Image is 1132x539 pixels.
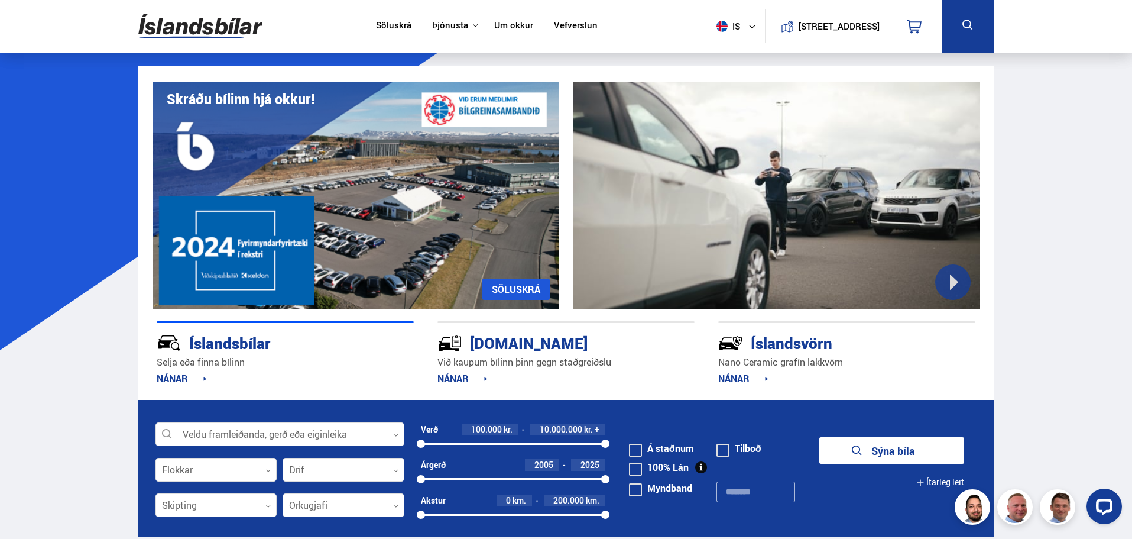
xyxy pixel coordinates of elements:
img: siFngHWaQ9KaOqBr.png [999,491,1034,527]
a: Söluskrá [376,20,411,33]
button: is [712,9,765,44]
div: Árgerð [421,460,446,470]
label: Myndband [629,483,692,493]
span: 0 [506,495,511,506]
div: Íslandsvörn [718,332,933,353]
a: SÖLUSKRÁ [482,279,550,300]
img: eKx6w-_Home_640_.png [153,82,559,309]
span: 2025 [580,459,599,470]
label: Tilboð [716,444,761,453]
div: Verð [421,425,438,434]
span: 100.000 [471,424,502,435]
span: 2005 [534,459,553,470]
button: [STREET_ADDRESS] [803,21,875,31]
img: G0Ugv5HjCgRt.svg [138,7,262,46]
a: Vefverslun [554,20,598,33]
img: FbJEzSuNWCJXmdc-.webp [1042,491,1077,527]
a: [STREET_ADDRESS] [771,9,886,43]
a: NÁNAR [437,372,488,385]
a: NÁNAR [718,372,768,385]
p: Við kaupum bílinn þinn gegn staðgreiðslu [437,356,695,369]
img: svg+xml;base64,PHN2ZyB4bWxucz0iaHR0cDovL3d3dy53My5vcmcvMjAwMC9zdmciIHdpZHRoPSI1MTIiIGhlaWdodD0iNT... [716,21,728,32]
h1: Skráðu bílinn hjá okkur! [167,91,314,107]
span: km. [586,496,599,505]
span: 200.000 [553,495,584,506]
button: Ítarleg leit [916,469,964,496]
p: Selja eða finna bílinn [157,356,414,369]
span: kr. [504,425,513,434]
span: km. [513,496,526,505]
span: 10.000.000 [540,424,582,435]
div: Íslandsbílar [157,332,372,353]
span: + [595,425,599,434]
img: nhp88E3Fdnt1Opn2.png [956,491,992,527]
button: Þjónusta [432,20,468,31]
iframe: LiveChat chat widget [1077,484,1127,534]
div: Akstur [421,496,446,505]
label: Á staðnum [629,444,694,453]
img: JRvxyua_JYH6wB4c.svg [157,331,181,356]
label: 100% Lán [629,463,689,472]
button: Sýna bíla [819,437,964,464]
img: tr5P-W3DuiFaO7aO.svg [437,331,462,356]
img: -Svtn6bYgwAsiwNX.svg [718,331,743,356]
a: NÁNAR [157,372,207,385]
div: [DOMAIN_NAME] [437,332,653,353]
a: Um okkur [494,20,533,33]
span: kr. [584,425,593,434]
span: is [712,21,741,32]
p: Nano Ceramic grafín lakkvörn [718,356,975,369]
